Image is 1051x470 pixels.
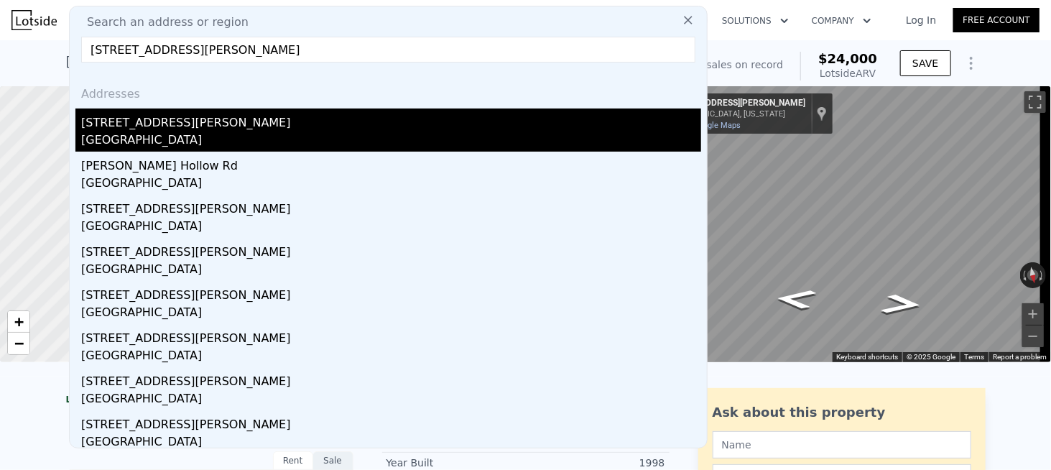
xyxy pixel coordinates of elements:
[663,109,805,119] div: [GEOGRAPHIC_DATA], [US_STATE]
[713,402,971,423] div: Ask about this property
[81,109,701,132] div: [STREET_ADDRESS][PERSON_NAME]
[75,14,249,31] span: Search an address or region
[8,333,29,354] a: Zoom out
[386,456,526,470] div: Year Built
[657,86,1051,362] div: Street View
[273,451,313,470] div: Rent
[818,51,877,66] span: $24,000
[75,74,701,109] div: Addresses
[81,281,701,304] div: [STREET_ADDRESS][PERSON_NAME]
[1020,262,1028,288] button: Rotate counterclockwise
[81,37,695,63] input: Enter an address, city, region, neighborhood or zip code
[710,8,800,34] button: Solutions
[81,367,701,390] div: [STREET_ADDRESS][PERSON_NAME]
[818,66,877,80] div: Lotside ARV
[81,324,701,347] div: [STREET_ADDRESS][PERSON_NAME]
[81,195,701,218] div: [STREET_ADDRESS][PERSON_NAME]
[864,290,940,320] path: Go West, Barker St
[81,175,701,195] div: [GEOGRAPHIC_DATA]
[817,106,827,121] a: Show location on map
[1022,326,1044,347] button: Zoom out
[836,352,898,362] button: Keyboard shortcuts
[800,8,883,34] button: Company
[81,390,701,410] div: [GEOGRAPHIC_DATA]
[964,353,984,361] a: Terms
[957,49,986,78] button: Show Options
[81,152,701,175] div: [PERSON_NAME] Hollow Rd
[313,451,353,470] div: Sale
[11,10,57,30] img: Lotside
[81,218,701,238] div: [GEOGRAPHIC_DATA]
[81,304,701,324] div: [GEOGRAPHIC_DATA]
[993,353,1047,361] a: Report a problem
[81,410,701,433] div: [STREET_ADDRESS][PERSON_NAME]
[900,50,950,76] button: SAVE
[1039,262,1047,288] button: Rotate clockwise
[907,353,955,361] span: © 2025 Google
[657,86,1051,362] div: Map
[757,284,834,314] path: Go East, Barker St
[1022,303,1044,325] button: Zoom in
[81,433,701,453] div: [GEOGRAPHIC_DATA]
[81,238,701,261] div: [STREET_ADDRESS][PERSON_NAME]
[889,13,953,27] a: Log In
[953,8,1040,32] a: Free Account
[14,313,24,331] span: +
[663,98,805,109] div: [STREET_ADDRESS][PERSON_NAME]
[713,431,971,459] input: Name
[14,334,24,352] span: −
[81,347,701,367] div: [GEOGRAPHIC_DATA]
[8,311,29,333] a: Zoom in
[81,132,701,152] div: [GEOGRAPHIC_DATA]
[66,408,353,434] div: No sales history record for this property.
[66,52,517,72] div: [STREET_ADDRESS][PERSON_NAME] , [GEOGRAPHIC_DATA] , TN 37040
[1025,262,1041,289] button: Reset the view
[526,456,665,470] div: 1998
[66,394,353,408] div: LISTING & SALE HISTORY
[81,261,701,281] div: [GEOGRAPHIC_DATA]
[1024,91,1046,113] button: Toggle fullscreen view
